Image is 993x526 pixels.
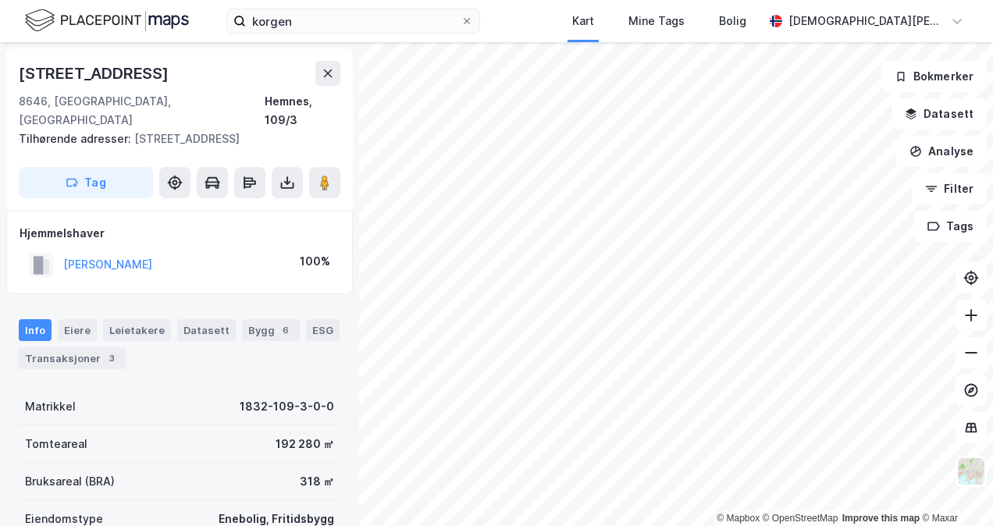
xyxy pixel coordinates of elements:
div: Bolig [719,12,746,30]
div: Bygg [242,319,300,341]
div: 8646, [GEOGRAPHIC_DATA], [GEOGRAPHIC_DATA] [19,92,265,130]
div: 192 280 ㎡ [276,435,334,453]
button: Tag [19,167,153,198]
input: Søk på adresse, matrikkel, gårdeiere, leietakere eller personer [246,9,461,33]
img: logo.f888ab2527a4732fd821a326f86c7f29.svg [25,7,189,34]
button: Bokmerker [881,61,987,92]
iframe: Chat Widget [915,451,993,526]
div: Hjemmelshaver [20,224,340,243]
div: [STREET_ADDRESS] [19,130,328,148]
button: Datasett [892,98,987,130]
div: [STREET_ADDRESS] [19,61,172,86]
div: 100% [300,252,330,271]
a: Improve this map [842,513,920,524]
div: Matrikkel [25,397,76,416]
div: 6 [278,322,294,338]
button: Analyse [896,136,987,167]
div: Hemnes, 109/3 [265,92,340,130]
div: Leietakere [103,319,171,341]
span: Tilhørende adresser: [19,132,134,145]
div: Transaksjoner [19,347,126,369]
button: Tags [914,211,987,242]
div: Info [19,319,52,341]
a: Mapbox [717,513,760,524]
div: [DEMOGRAPHIC_DATA][PERSON_NAME] [788,12,945,30]
div: Mine Tags [628,12,685,30]
div: Eiere [58,319,97,341]
div: Datasett [177,319,236,341]
div: Bruksareal (BRA) [25,472,115,491]
div: ESG [306,319,340,341]
div: Kart [572,12,594,30]
div: 318 ㎡ [300,472,334,491]
div: 3 [104,350,119,366]
button: Filter [912,173,987,204]
div: Tomteareal [25,435,87,453]
a: OpenStreetMap [763,513,838,524]
div: 1832-109-3-0-0 [240,397,334,416]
